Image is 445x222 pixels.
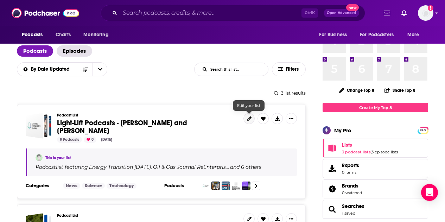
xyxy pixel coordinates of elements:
[84,137,96,143] div: 0
[342,142,398,148] a: Lists
[301,8,318,18] span: Ctrl K
[384,83,416,97] button: Share Top 8
[230,164,261,170] p: and 6 others
[381,7,393,19] a: Show notifications dropdown
[45,156,71,160] a: This is your list
[286,67,300,72] span: Filters
[314,28,356,42] button: open menu
[120,7,301,19] input: Search podcasts, credits, & more...
[57,45,92,57] a: Episodes
[418,5,433,21] span: Logged in as CierraSunPR
[342,203,364,209] a: Searches
[418,5,433,21] button: Show profile menu
[36,164,288,170] div: Podcast list featuring
[342,170,359,175] span: 0 items
[12,6,79,20] img: Podchaser - Follow, Share and Rate Podcasts
[360,30,394,40] span: For Podcasters
[36,154,43,161] img: Cierra
[334,127,351,134] div: My Pro
[57,213,238,218] h3: Podcast List
[17,28,52,42] button: open menu
[78,28,117,42] button: open menu
[26,183,57,189] h3: Categories
[164,183,196,189] h3: Podcasts
[101,5,365,21] div: Search podcasts, credits, & more...
[151,164,152,170] span: ,
[327,11,356,15] span: Open Advanced
[17,90,306,96] div: 3 list results
[325,184,339,194] a: Brands
[82,183,105,189] a: Science
[57,137,82,143] div: 8 Podcasts
[418,5,433,21] img: User Profile
[324,9,359,17] button: Open AdvancedNew
[342,211,355,216] a: 1 saved
[323,159,428,178] a: Exports
[323,179,428,198] span: Brands
[153,164,229,170] h4: Oil & Gas Journal ReEnterpris…
[63,183,80,189] a: News
[31,67,72,72] span: By Date Updated
[232,182,240,190] img: The Energy Transition Show with Chris Nelder
[202,182,210,190] img: Energy Transition Today
[419,128,427,133] span: PRO
[335,86,379,95] button: Change Top 8
[17,62,107,76] h2: Choose List sort
[233,100,265,111] div: Edit your list
[93,63,107,76] button: open menu
[355,28,404,42] button: open menu
[242,182,250,190] img: Energy Futures Podcast
[342,162,359,169] span: Exports
[17,45,53,57] a: Podcasts
[325,164,339,173] span: Exports
[371,150,398,154] a: 3 episode lists
[78,63,93,76] button: Sort Direction
[211,182,220,190] img: Oil & Gas Journal ReEnterprised
[89,164,151,170] h4: Energy Transition [DATE]
[399,7,409,19] a: Show notifications dropdown
[286,113,297,124] button: Show More Button
[107,183,136,189] a: Technology
[26,113,51,139] a: Light-Lift Podcasts - Mark and Leslie
[319,30,347,40] span: For Business
[323,139,428,158] span: Lists
[17,67,78,72] button: open menu
[83,30,108,40] span: Monitoring
[272,62,306,76] button: Filters
[325,204,339,214] a: Searches
[323,103,428,112] a: Create My Top 8
[342,190,362,195] a: 0 watched
[22,30,43,40] span: Podcasts
[342,142,352,148] span: Lists
[428,5,433,11] svg: Add a profile image
[57,119,187,135] span: Light-Lift Podcasts - [PERSON_NAME] and [PERSON_NAME]
[342,150,371,154] a: 3 podcast lists
[421,184,438,201] div: Open Intercom Messenger
[346,4,359,11] span: New
[88,164,151,170] a: Energy Transition [DATE]
[57,113,238,118] h3: Podcast List
[57,119,238,135] a: Light-Lift Podcasts - [PERSON_NAME] and [PERSON_NAME]
[342,183,362,189] a: Brands
[152,164,229,170] a: Oil & Gas Journal ReEnterpris…
[402,28,428,42] button: open menu
[56,30,71,40] span: Charts
[222,182,230,190] img: The Main Column
[325,143,339,153] a: Lists
[323,200,428,219] span: Searches
[407,30,419,40] span: More
[342,183,358,189] span: Brands
[98,137,115,143] div: [DATE]
[51,28,75,42] a: Charts
[419,127,427,133] a: PRO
